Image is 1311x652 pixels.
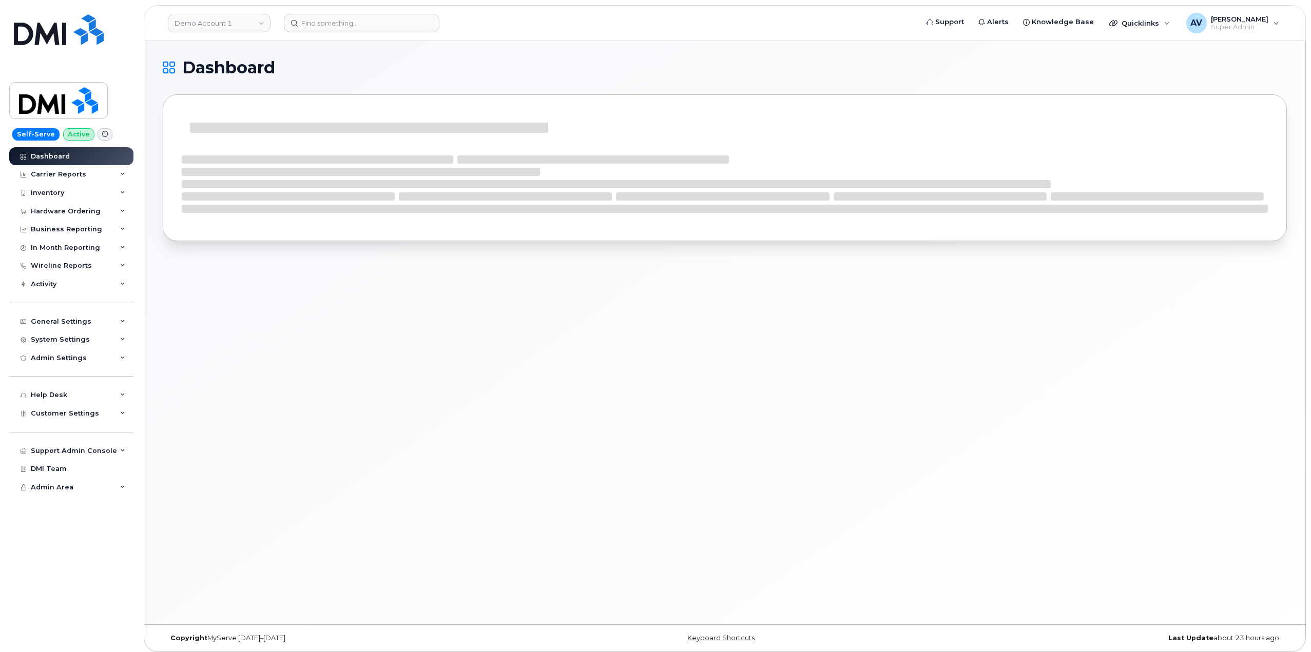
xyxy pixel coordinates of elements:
a: Keyboard Shortcuts [687,634,755,642]
strong: Copyright [170,634,207,642]
strong: Last Update [1168,634,1213,642]
div: MyServe [DATE]–[DATE] [163,634,537,642]
div: about 23 hours ago [912,634,1287,642]
span: Dashboard [182,60,275,75]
